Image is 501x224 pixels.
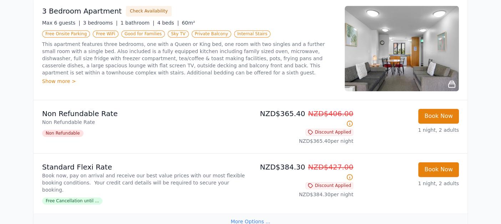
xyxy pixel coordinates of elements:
span: 4 beds | [157,20,179,26]
p: Standard Flexi Rate [42,162,248,172]
button: Book Now [418,109,459,124]
span: 1 bathroom | [121,20,155,26]
button: Check Availability [126,6,172,16]
h3: 3 Bedroom Apartment [42,6,122,16]
p: NZD$365.40 per night [253,137,353,145]
button: Book Now [418,162,459,177]
span: 60m² [182,20,195,26]
span: NZD$406.00 [308,109,353,118]
span: Free Cancellation until ... [42,197,102,204]
p: NZD$384.30 per night [253,191,353,198]
span: Free Onsite Parking [42,30,90,37]
span: Internal Stairs [234,30,270,37]
span: Discount Applied [305,129,353,136]
span: Good for Families [121,30,165,37]
div: Show more > [42,78,336,85]
span: Non Refundable [42,130,83,137]
span: NZD$427.00 [308,163,353,171]
span: Sky TV [168,30,189,37]
span: 3 bedrooms | [83,20,118,26]
p: 1 night, 2 adults [359,126,459,134]
span: Max 6 guests | [42,20,80,26]
p: Book now, pay on arrival and receive our best value prices with our most flexible booking conditi... [42,172,248,193]
p: NZD$384.30 [253,162,353,182]
p: Non Refundable Rate [42,109,248,119]
span: Private Balcony [192,30,231,37]
p: Non Refundable Rate [42,119,248,126]
p: This apartment features three bedrooms, one with a Queen or King bed, one room with two singles a... [42,41,336,76]
span: Discount Applied [305,182,353,189]
span: Free WiFi [93,30,118,37]
p: NZD$365.40 [253,109,353,129]
p: 1 night, 2 adults [359,180,459,187]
